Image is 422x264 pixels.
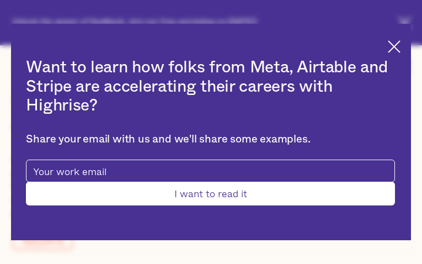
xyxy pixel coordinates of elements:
[26,160,394,182] input: Your work email
[388,40,400,53] img: Cross icon
[26,160,394,205] form: pop-up-modal-form
[26,133,394,146] div: Share your email with us and we'll share some examples.
[26,182,394,205] input: I want to read it
[26,58,394,115] h2: Want to learn how folks from Meta, Airtable and Stripe are accelerating their careers with Highrise?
